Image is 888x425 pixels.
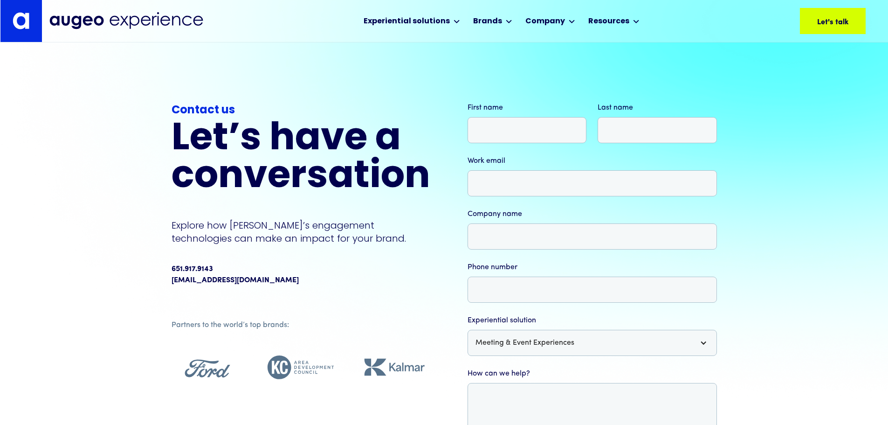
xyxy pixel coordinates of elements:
[172,353,243,383] img: Client logo who trusts Augeo to maximize engagement.
[588,16,629,27] div: Resources
[364,16,450,27] div: Experiential solutions
[172,264,213,275] div: 651.917.9143
[468,209,717,220] label: Company name
[468,330,717,356] div: Meeting & Event Experiences
[473,16,502,27] div: Brands
[468,155,717,167] label: Work email
[468,368,717,379] label: How can we help?
[49,12,203,29] img: Augeo Experience business unit full logo in midnight blue.
[468,315,717,326] label: Experiential solution
[525,16,565,27] div: Company
[468,102,587,113] label: First name
[475,337,574,348] div: Meeting & Event Experiences
[265,353,337,383] img: Client logo who trusts Augeo to maximize engagement.
[172,275,299,286] a: [EMAIL_ADDRESS][DOMAIN_NAME]
[598,102,717,113] label: Last name
[172,121,430,196] h2: Let’s have a conversation
[172,219,430,245] p: Explore how [PERSON_NAME]’s engagement technologies can make an impact for your brand.
[800,8,866,34] a: Let's talk
[172,102,430,119] div: Contact us
[13,12,29,29] img: Augeo's "a" monogram decorative logo in white.
[172,320,430,331] div: Partners to the world’s top brands:
[468,262,717,273] label: Phone number
[359,353,430,383] img: Client logo who trusts Augeo to maximize engagement.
